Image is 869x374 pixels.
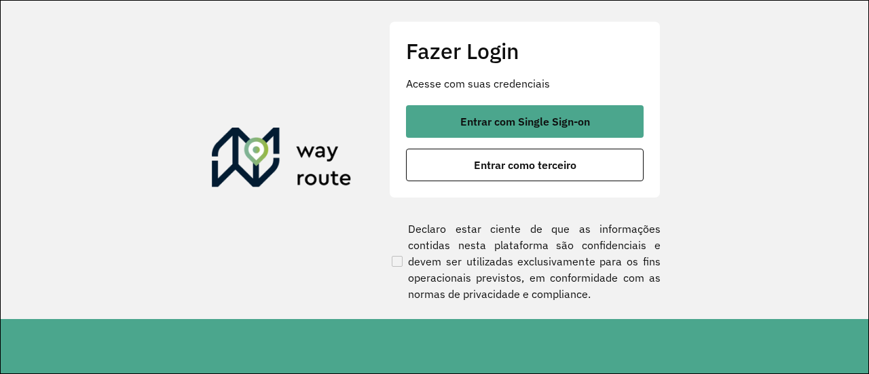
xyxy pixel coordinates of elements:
p: Acesse com suas credenciais [406,75,644,92]
label: Declaro estar ciente de que as informações contidas nesta plataforma são confidenciais e devem se... [389,221,661,302]
span: Entrar como terceiro [474,160,576,170]
button: button [406,149,644,181]
button: button [406,105,644,138]
span: Entrar com Single Sign-on [460,116,590,127]
h2: Fazer Login [406,38,644,64]
img: Roteirizador AmbevTech [212,128,352,193]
